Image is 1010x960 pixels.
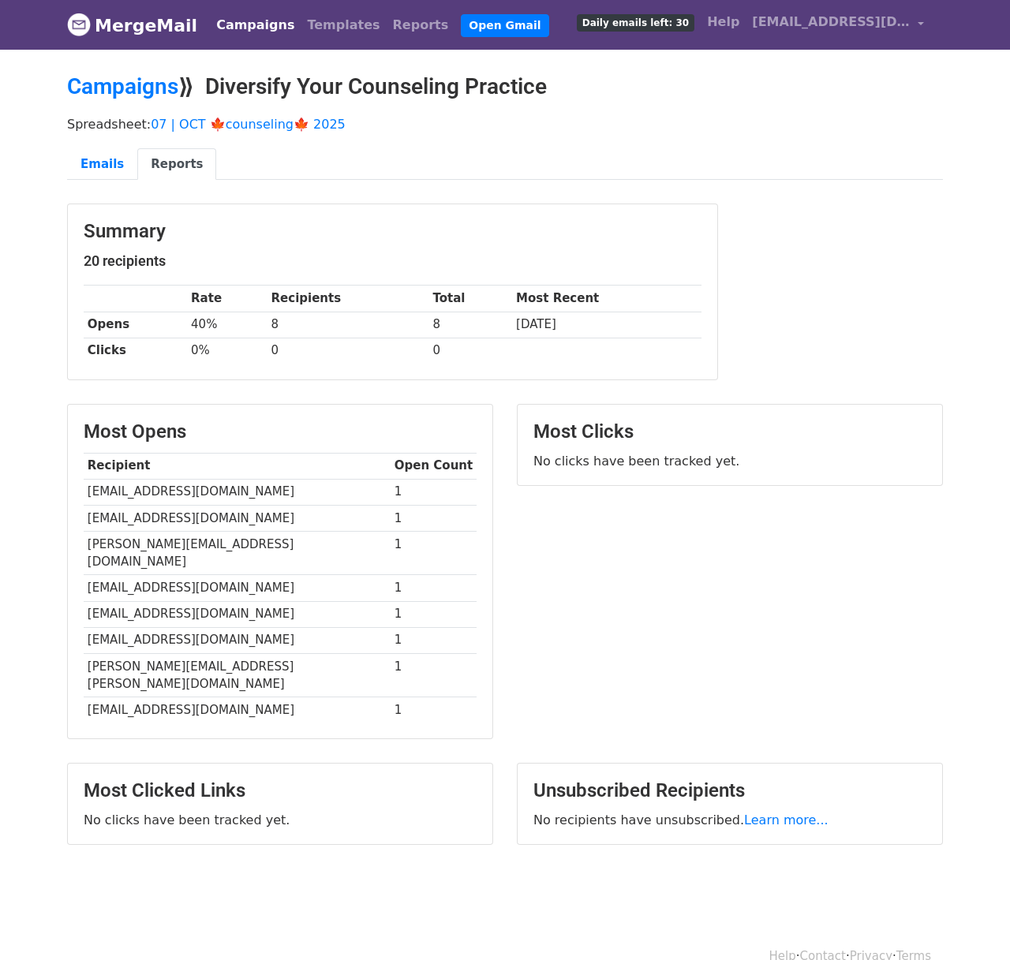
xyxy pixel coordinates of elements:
a: Daily emails left: 30 [570,6,701,38]
th: Clicks [84,338,187,364]
th: Open Count [391,453,477,479]
th: Most Recent [512,286,701,312]
span: Daily emails left: 30 [577,14,694,32]
a: MergeMail [67,9,197,42]
p: No clicks have been tracked yet. [533,453,926,469]
td: 1 [391,697,477,723]
td: [PERSON_NAME][EMAIL_ADDRESS][PERSON_NAME][DOMAIN_NAME] [84,653,391,697]
td: 1 [391,601,477,627]
th: Total [429,286,513,312]
td: [EMAIL_ADDRESS][DOMAIN_NAME] [84,627,391,653]
a: Reports [137,148,216,181]
p: Spreadsheet: [67,116,943,133]
h3: Summary [84,220,701,243]
a: Templates [301,9,386,41]
a: Reports [387,9,455,41]
th: Recipient [84,453,391,479]
td: 0% [187,338,267,364]
a: Emails [67,148,137,181]
td: 0 [267,338,429,364]
td: 1 [391,627,477,653]
td: 0 [429,338,513,364]
iframe: Chat Widget [931,884,1010,960]
a: Help [701,6,746,38]
td: 40% [187,312,267,338]
td: [EMAIL_ADDRESS][DOMAIN_NAME] [84,697,391,723]
h3: Most Opens [84,420,477,443]
td: 8 [429,312,513,338]
h5: 20 recipients [84,252,701,270]
img: MergeMail logo [67,13,91,36]
p: No recipients have unsubscribed. [533,812,926,828]
td: [EMAIL_ADDRESS][DOMAIN_NAME] [84,575,391,601]
a: 07 | OCT 🍁counseling🍁 2025 [151,117,346,132]
td: [PERSON_NAME][EMAIL_ADDRESS][DOMAIN_NAME] [84,531,391,575]
th: Rate [187,286,267,312]
a: [EMAIL_ADDRESS][DOMAIN_NAME] [746,6,930,43]
p: No clicks have been tracked yet. [84,812,477,828]
span: [EMAIL_ADDRESS][DOMAIN_NAME] [752,13,910,32]
td: [EMAIL_ADDRESS][DOMAIN_NAME] [84,505,391,531]
td: [DATE] [512,312,701,338]
td: 1 [391,505,477,531]
th: Recipients [267,286,429,312]
a: Learn more... [744,812,829,827]
td: 1 [391,653,477,697]
td: 1 [391,479,477,505]
h3: Most Clicks [533,420,926,443]
a: Campaigns [67,73,178,99]
td: [EMAIL_ADDRESS][DOMAIN_NAME] [84,479,391,505]
th: Opens [84,312,187,338]
td: 1 [391,575,477,601]
h2: ⟫ Diversify Your Counseling Practice [67,73,943,100]
td: 1 [391,531,477,575]
h3: Unsubscribed Recipients [533,779,926,802]
h3: Most Clicked Links [84,779,477,802]
a: Campaigns [210,9,301,41]
td: [EMAIL_ADDRESS][DOMAIN_NAME] [84,601,391,627]
a: Open Gmail [461,14,548,37]
td: 8 [267,312,429,338]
